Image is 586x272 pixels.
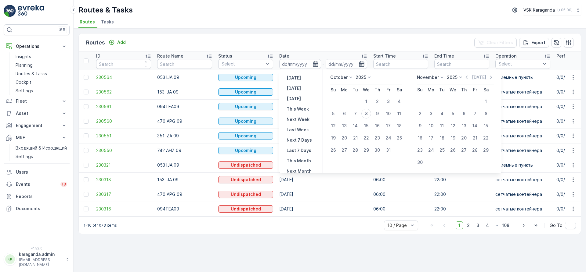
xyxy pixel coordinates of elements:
[474,38,517,48] button: Clear Filters
[96,74,151,80] a: 230564
[276,158,370,172] td: [DATE]
[287,85,301,91] p: [DATE]
[4,178,70,190] a: Events13
[350,133,360,143] div: 21
[328,109,338,118] div: 5
[523,5,581,15] button: VSK Karaganda(+05:00)
[328,121,338,131] div: 12
[414,84,425,95] th: Sunday
[474,221,482,229] span: 3
[276,129,370,143] td: [DATE]
[218,176,273,183] button: Undispatched
[550,222,562,228] span: Go To
[372,84,383,95] th: Thursday
[4,107,70,119] button: Asset
[523,7,555,13] p: VSK Karaganda
[481,145,491,155] div: 29
[447,74,458,80] p: 2025
[415,145,425,155] div: 23
[101,19,114,25] span: Tasks
[5,254,15,264] div: KK
[470,109,480,118] div: 7
[96,118,151,124] span: 230560
[284,136,314,144] button: Next 7 Days
[448,145,458,155] div: 26
[287,96,301,102] p: [DATE]
[157,74,212,80] p: 053 IJA 09
[16,154,33,160] p: Settings
[339,121,349,131] div: 13
[426,121,436,131] div: 10
[330,74,348,80] p: October
[157,53,183,59] p: Route Name
[470,133,480,143] div: 21
[16,88,33,94] p: Settings
[328,145,338,155] div: 26
[96,177,151,183] a: 230318
[415,133,425,143] div: 16
[96,147,151,154] span: 230550
[350,121,360,131] div: 14
[96,133,151,139] a: 230551
[373,177,428,183] p: 06:00
[13,52,70,61] a: Insights
[13,87,70,95] a: Settings
[495,53,516,59] p: Operation
[361,84,372,95] th: Wednesday
[287,168,312,174] p: Next Month
[84,223,117,228] p: 1-10 of 1073 items
[383,109,393,118] div: 10
[287,116,309,122] p: Next Week
[448,133,458,143] div: 19
[13,69,70,78] a: Routes & Tasks
[284,126,311,133] button: Last Week
[470,145,480,155] div: 28
[4,251,70,267] button: KKkaraganda.admin[EMAIL_ADDRESS][DOMAIN_NAME]
[361,109,371,118] div: 8
[276,143,370,158] td: [DATE]
[372,97,382,106] div: 2
[328,84,339,95] th: Sunday
[276,202,370,216] td: [DATE]
[117,39,126,45] p: Add
[231,206,261,212] p: Undispatched
[218,161,273,169] button: Undispatched
[436,84,447,95] th: Tuesday
[96,89,151,95] a: 230562
[437,133,447,143] div: 18
[350,145,360,155] div: 28
[276,114,370,129] td: [DATE]
[328,133,338,143] div: 19
[495,147,550,154] p: сетчатыe контейнера
[231,191,261,197] p: Undispatched
[459,145,469,155] div: 27
[326,59,367,69] input: dd/mm/yyyy
[18,5,44,17] img: logo_light-DOdMpM7g.png
[434,59,489,69] input: Search
[434,53,454,59] p: End Time
[425,84,436,95] th: Monday
[464,221,472,229] span: 2
[16,62,33,68] p: Planning
[84,177,89,182] div: Toggle Row Selected
[284,85,303,92] button: Today
[472,74,486,80] p: [DATE]
[284,157,313,164] button: This Month
[19,257,63,267] p: [EMAIL_ADDRESS][DOMAIN_NAME]
[84,148,89,153] div: Toggle Row Selected
[373,59,428,69] input: Search
[84,133,89,138] div: Toggle Row Selected
[383,145,393,155] div: 31
[16,135,57,141] p: MRF
[458,84,469,95] th: Thursday
[339,109,349,118] div: 6
[96,162,151,168] span: 230321
[4,132,70,144] button: MRF
[481,109,491,118] div: 8
[495,104,550,110] p: сетчатыe контейнера
[287,106,309,112] p: This Week
[16,71,47,77] p: Routes & Tasks
[383,84,394,95] th: Friday
[426,133,436,143] div: 17
[394,97,404,106] div: 4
